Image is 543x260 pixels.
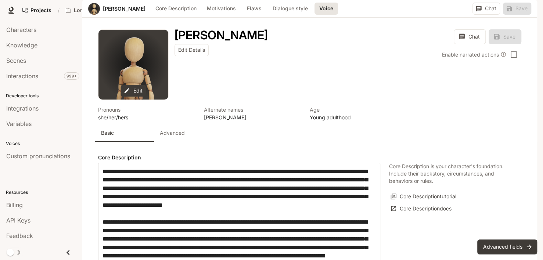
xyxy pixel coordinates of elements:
[442,51,506,58] div: Enable narrated actions
[389,191,458,203] button: Core Descriptiontutorial
[98,106,195,113] p: Pronouns
[389,203,453,215] a: Core Descriptiondocs
[175,29,268,41] button: Open character details dialog
[310,106,407,121] button: Open character details dialog
[389,163,513,185] p: Core Description is your character's foundation. Include their backstory, circumstances, and beha...
[175,28,268,42] h1: [PERSON_NAME]
[477,239,537,254] button: Advanced fields
[98,30,168,100] button: Open character avatar dialog
[310,113,407,121] p: Young adulthood
[152,3,200,15] button: Core Description
[55,7,62,14] div: /
[103,6,145,11] a: [PERSON_NAME]
[204,106,301,113] p: Alternate names
[160,129,185,137] p: Advanced
[88,3,100,15] div: Avatar image
[204,106,301,121] button: Open character details dialog
[175,44,209,56] button: Edit Details
[74,7,102,14] p: Longbourn
[88,3,100,15] button: Open character avatar dialog
[242,3,266,15] button: Flaws
[314,3,338,15] button: Voice
[204,113,301,121] p: [PERSON_NAME]
[98,154,380,161] h4: Core Description
[30,7,51,14] span: Projects
[98,113,195,121] p: she/her/hers
[121,85,146,97] button: Edit
[19,3,55,18] a: Go to projects
[62,3,114,18] button: Open workspace menu
[203,3,240,15] button: Motivations
[472,3,500,15] button: Chat
[454,29,486,44] button: Chat
[269,3,312,15] button: Dialogue style
[98,30,168,100] div: Avatar image
[98,106,195,121] button: Open character details dialog
[101,129,114,137] p: Basic
[310,106,407,113] p: Age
